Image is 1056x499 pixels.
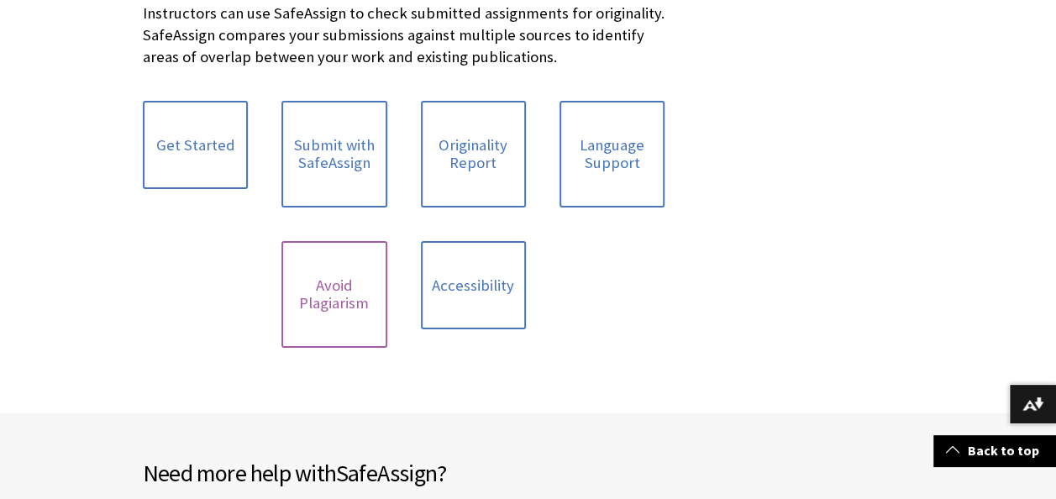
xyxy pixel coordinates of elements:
p: Instructors can use SafeAssign to check submitted assignments for originality. SafeAssign compare... [143,3,665,69]
a: Avoid Plagiarism [281,241,386,348]
a: Get Started [143,101,248,190]
a: Language Support [560,101,665,207]
a: Originality Report [421,101,526,207]
h2: Need more help with ? [143,455,551,491]
span: SafeAssign [336,458,437,488]
a: Back to top [933,435,1056,466]
a: Submit with SafeAssign [281,101,386,207]
a: Accessibility [421,241,526,330]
